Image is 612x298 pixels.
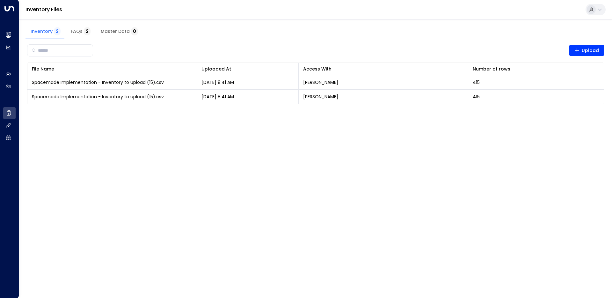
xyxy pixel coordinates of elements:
[201,65,231,73] div: Uploaded At
[473,65,599,73] div: Number of rows
[473,65,510,73] div: Number of rows
[201,65,294,73] div: Uploaded At
[32,79,164,86] span: Spacemade Implementation - Inventory to upload (15).csv
[201,79,234,86] p: [DATE] 8:41 AM
[473,93,480,100] span: 415
[32,65,192,73] div: File Name
[201,93,234,100] p: [DATE] 8:41 AM
[25,6,62,13] a: Inventory Files
[303,93,338,100] p: [PERSON_NAME]
[31,29,61,34] span: Inventory
[131,27,138,35] span: 0
[473,79,480,86] span: 415
[32,65,54,73] div: File Name
[71,29,91,34] span: FAQs
[54,27,61,35] span: 2
[569,45,604,56] button: Upload
[101,29,138,34] span: Master Data
[84,27,91,35] span: 2
[32,93,164,100] span: Spacemade Implementation - Inventory to upload (15).csv
[574,47,599,55] span: Upload
[303,79,338,86] p: [PERSON_NAME]
[303,65,463,73] div: Access With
